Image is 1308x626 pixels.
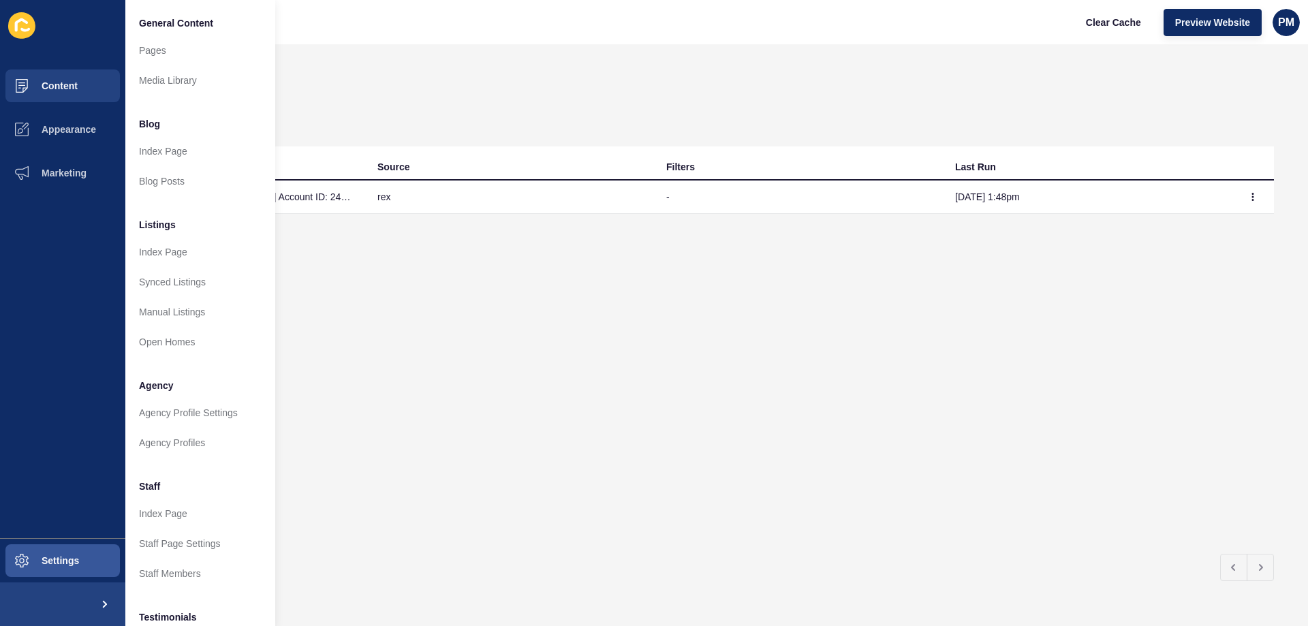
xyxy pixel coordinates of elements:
span: Agency [139,379,174,392]
span: Blog [139,117,160,131]
a: Staff Page Settings [125,529,275,559]
div: Last Run [955,160,996,174]
a: Agency Profiles [125,428,275,458]
span: Clear Cache [1086,16,1141,29]
a: Media Library [125,65,275,95]
a: Index Page [125,237,275,267]
a: Synced Listings [125,267,275,297]
span: General Content [139,16,213,30]
span: Preview Website [1175,16,1250,29]
a: Pages [125,35,275,65]
a: Staff Members [125,559,275,589]
td: [DATE] 1:48pm [944,181,1233,214]
div: Source [377,160,409,174]
td: - [655,181,944,214]
a: Open Homes [125,327,275,357]
h1: Listing sources [78,78,1274,97]
a: Blog Posts [125,166,275,196]
span: Listings [139,218,176,232]
span: Testimonials [139,610,197,624]
button: Preview Website [1164,9,1262,36]
td: rex [367,181,655,214]
span: Staff [139,480,160,493]
a: Index Page [125,136,275,166]
button: Clear Cache [1074,9,1153,36]
a: Agency Profile Settings [125,398,275,428]
div: Filters [666,160,695,174]
a: Index Page [125,499,275,529]
a: Manual Listings [125,297,275,327]
span: PM [1278,16,1294,29]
